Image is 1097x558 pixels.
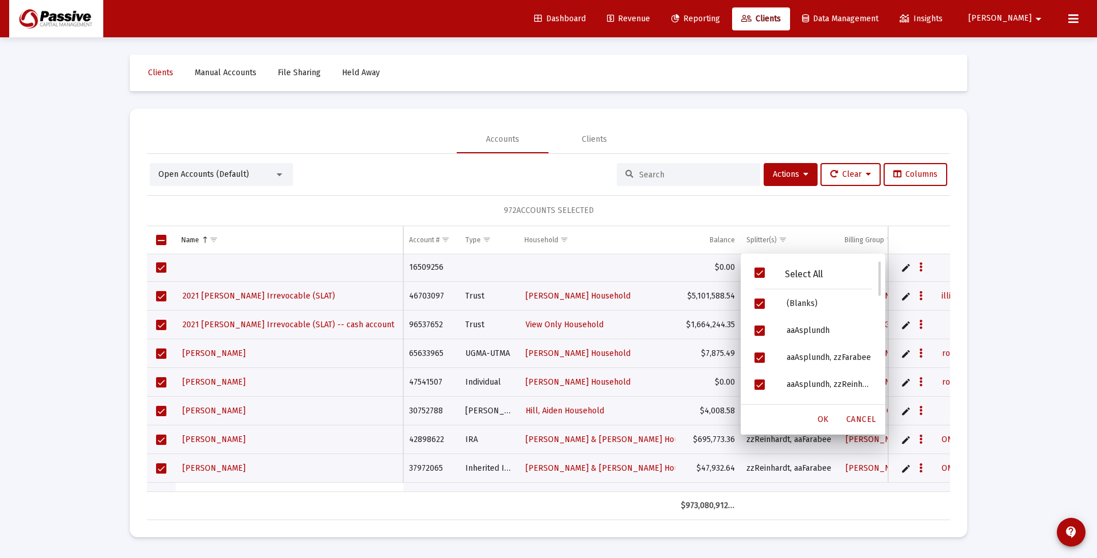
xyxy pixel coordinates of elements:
[441,235,450,244] span: Show filter options for column 'Account #'
[148,68,173,77] span: Clients
[773,169,808,179] span: Actions
[675,454,741,483] td: $47,932.64
[886,235,894,244] span: Show filter options for column 'Billing Group'
[534,14,586,24] span: Dashboard
[777,290,881,317] div: (Blanks)
[764,163,818,186] button: Actions
[1032,7,1045,30] mat-icon: arrow_drop_down
[403,254,460,282] td: 16509256
[741,454,839,483] td: zzReinhardt, aaFarabee
[839,226,1003,254] td: Column Billing Group
[526,463,704,473] span: [PERSON_NAME] & [PERSON_NAME] Household
[403,282,460,311] td: 46703097
[156,348,166,359] div: Select row
[1064,525,1078,539] mat-icon: contact_support
[156,406,166,416] div: Select row
[182,291,335,301] span: 2021 [PERSON_NAME] Irrevocable (SLAT)
[732,7,790,30] a: Clients
[524,345,632,362] a: [PERSON_NAME] Household
[793,7,888,30] a: Data Management
[176,226,403,254] td: Column Name
[741,425,839,454] td: zzReinhardt, aaFarabee
[884,163,947,186] button: Columns
[524,316,605,333] a: View Only Household
[181,402,247,419] a: [PERSON_NAME]
[890,7,952,30] a: Insights
[156,377,166,387] div: Select row
[845,460,1034,476] a: [PERSON_NAME] & [PERSON_NAME] Billing Group
[342,68,380,77] span: Held Away
[194,68,256,77] span: Manual Accounts
[675,397,741,425] td: $4,008.58
[802,14,878,24] span: Data Management
[675,282,741,311] td: $5,101,588.54
[779,235,787,244] span: Show filter options for column 'Splitter(s)'
[460,368,519,397] td: Individual
[675,226,741,254] td: Column Balance
[460,311,519,339] td: Trust
[403,368,460,397] td: 47541507
[403,425,460,454] td: 42898622
[901,348,911,359] a: Edit
[181,345,247,362] a: [PERSON_NAME]
[182,320,394,330] span: 2021 [PERSON_NAME] Irrevocable (SLAT) -- cash account
[403,454,460,483] td: 37972065
[460,397,519,425] td: [PERSON_NAME]
[403,397,460,425] td: 30752788
[901,435,911,445] a: Edit
[901,463,911,474] a: Edit
[403,339,460,368] td: 65633965
[846,463,1033,473] span: [PERSON_NAME] & [PERSON_NAME] Billing Group
[333,61,389,84] a: Held Away
[681,500,735,511] div: $973,080,912.07
[675,311,741,339] td: $1,664,244.35
[409,235,439,245] div: Account #
[504,206,516,215] span: 972
[526,291,631,301] span: [PERSON_NAME] Household
[516,206,594,215] span: ACCOUNTS SELECTED
[765,269,843,279] div: Select All
[156,262,166,273] div: Select row
[842,409,881,430] div: Cancel
[598,7,659,30] a: Revenue
[901,320,911,330] a: Edit
[582,134,607,145] div: Clients
[830,169,871,179] span: Clear
[526,377,631,387] span: [PERSON_NAME] Household
[156,235,166,245] div: Select all
[156,463,166,474] div: Select row
[182,435,246,444] span: [PERSON_NAME]
[777,398,881,425] div: aaAsplundh, zzStrine
[403,483,460,511] td: 95355969
[156,435,166,445] div: Select row
[777,371,881,398] div: aaAsplundh, zzReinhardt
[675,425,741,454] td: $695,773.36
[901,406,911,416] a: Edit
[741,226,839,254] td: Column Splitter(s)
[519,226,675,254] td: Column Household
[675,254,741,282] td: $0.00
[181,460,247,476] a: [PERSON_NAME]
[846,435,1033,444] span: [PERSON_NAME] & [PERSON_NAME] Billing Group
[278,68,321,77] span: File Sharing
[893,169,937,179] span: Columns
[820,163,881,186] button: Clear
[525,7,595,30] a: Dashboard
[818,414,829,424] span: OK
[526,406,604,416] span: Hill, Aiden Household
[460,483,519,511] td: Individual
[18,7,95,30] img: Dashboard
[147,226,950,520] div: Data grid
[805,409,842,430] div: OK
[675,483,741,511] td: $7,845.31
[968,14,1032,24] span: [PERSON_NAME]
[901,377,911,387] a: Edit
[845,235,884,245] div: Billing Group
[777,344,881,371] div: aaAsplundh, zzFarabee
[182,348,246,358] span: [PERSON_NAME]
[403,226,460,254] td: Column Account #
[741,483,839,511] td: zzNicholls, aaFountain
[209,235,218,244] span: Show filter options for column 'Name'
[524,235,558,245] div: Household
[269,61,330,84] a: File Sharing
